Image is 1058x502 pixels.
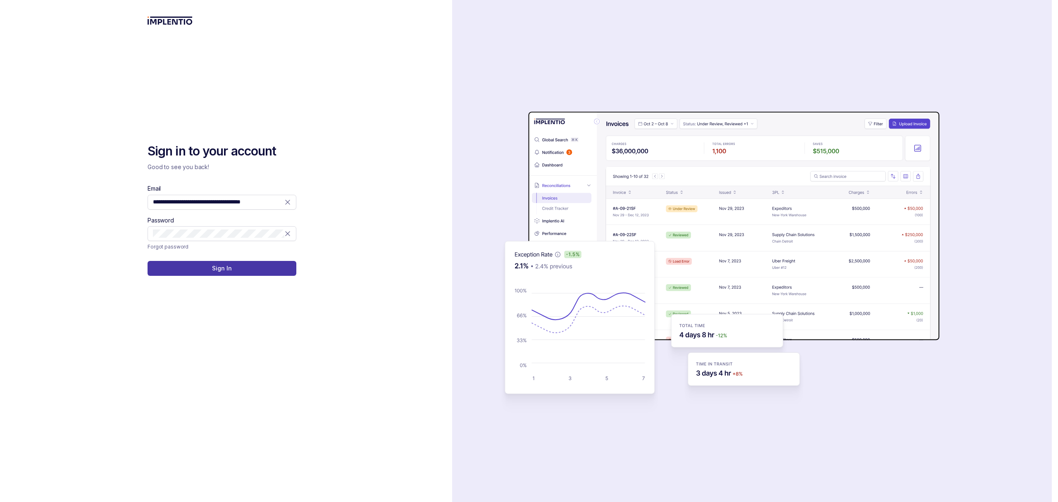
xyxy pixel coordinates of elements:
[212,264,231,273] p: Sign In
[148,243,188,251] p: Forgot password
[148,261,296,276] button: Sign In
[148,143,296,160] h2: Sign in to your account
[148,163,296,171] p: Good to see you back!
[148,216,174,225] label: Password
[148,243,188,251] a: Link Forgot password
[148,184,161,193] label: Email
[148,17,193,25] img: logo
[475,86,942,416] img: signin-background.svg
